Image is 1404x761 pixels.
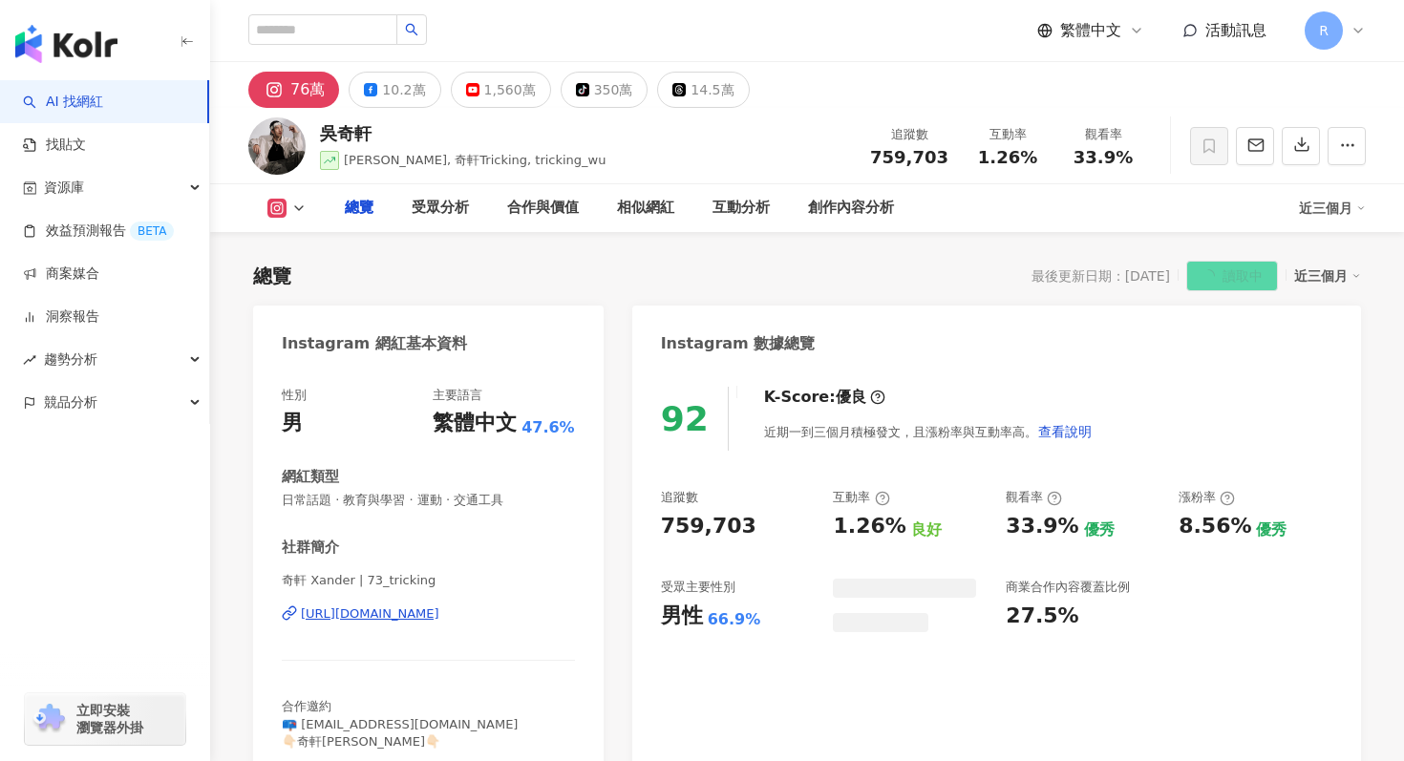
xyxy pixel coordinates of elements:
[23,222,174,241] a: 效益預測報告BETA
[282,467,339,487] div: 網紅類型
[282,387,307,404] div: 性別
[1037,412,1093,451] button: 查看說明
[31,704,68,734] img: chrome extension
[412,197,469,220] div: 受眾分析
[1084,519,1115,540] div: 優秀
[617,197,674,220] div: 相似網紅
[661,602,703,631] div: 男性
[911,519,942,540] div: 良好
[561,72,649,108] button: 350萬
[836,387,866,408] div: 優良
[1299,193,1366,223] div: 近三個月
[1319,20,1329,41] span: R
[282,492,575,509] span: 日常話題 · 教育與學習 · 運動 · 交通工具
[661,579,735,596] div: 受眾主要性別
[661,512,756,541] div: 759,703
[507,197,579,220] div: 合作與價值
[248,72,339,108] button: 76萬
[691,76,734,103] div: 14.5萬
[1074,148,1133,167] span: 33.9%
[1038,424,1092,439] span: 查看說明
[870,125,948,144] div: 追蹤數
[870,147,948,167] span: 759,703
[23,136,86,155] a: 找貼文
[44,338,97,381] span: 趨勢分析
[1032,268,1170,284] div: 最後更新日期：[DATE]
[708,609,761,630] div: 66.9%
[451,72,551,108] button: 1,560萬
[661,489,698,506] div: 追蹤數
[44,381,97,424] span: 競品分析
[1179,489,1235,506] div: 漲粉率
[23,353,36,367] span: rise
[833,489,889,506] div: 互動率
[1006,579,1130,596] div: 商業合作內容覆蓋比例
[661,399,709,438] div: 92
[23,264,99,284] a: 商案媒合
[282,605,575,623] a: [URL][DOMAIN_NAME]
[1179,512,1251,541] div: 8.56%
[1294,264,1361,288] div: 近三個月
[713,197,770,220] div: 互動分析
[248,117,306,175] img: KOL Avatar
[521,417,575,438] span: 47.6%
[282,572,575,589] span: 奇軒 Xander | 73_tricking
[433,387,482,404] div: 主要語言
[594,76,633,103] div: 350萬
[282,333,467,354] div: Instagram 網紅基本資料
[1006,489,1062,506] div: 觀看率
[344,153,606,167] span: [PERSON_NAME], 奇軒Tricking, tricking_wu
[661,333,816,354] div: Instagram 數據總覽
[971,125,1044,144] div: 互動率
[1205,21,1266,39] span: 活動訊息
[1186,261,1278,291] button: 讀取中
[23,93,103,112] a: searchAI 找網紅
[282,538,339,558] div: 社群簡介
[978,148,1037,167] span: 1.26%
[1060,20,1121,41] span: 繁體中文
[1256,519,1287,540] div: 優秀
[1006,602,1078,631] div: 27.5%
[382,76,425,103] div: 10.2萬
[25,693,185,745] a: chrome extension立即安裝 瀏覽器外掛
[433,409,517,438] div: 繁體中文
[808,197,894,220] div: 創作內容分析
[44,166,84,209] span: 資源庫
[23,307,99,327] a: 洞察報告
[764,387,885,408] div: K-Score :
[1006,512,1078,541] div: 33.9%
[764,412,1093,451] div: 近期一到三個月積極發文，且漲粉率與互動率高。
[290,76,325,103] div: 76萬
[253,263,291,289] div: 總覽
[15,25,117,63] img: logo
[833,512,905,541] div: 1.26%
[301,605,439,623] div: [URL][DOMAIN_NAME]
[282,699,518,748] span: 合作邀約 📪 [EMAIL_ADDRESS][DOMAIN_NAME] 👇🏻奇軒[PERSON_NAME]👇🏻
[484,76,536,103] div: 1,560萬
[282,409,303,438] div: 男
[349,72,440,108] button: 10.2萬
[1067,125,1139,144] div: 觀看率
[76,702,143,736] span: 立即安裝 瀏覽器外掛
[405,23,418,36] span: search
[320,121,606,145] div: 吳奇軒
[657,72,749,108] button: 14.5萬
[345,197,373,220] div: 總覽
